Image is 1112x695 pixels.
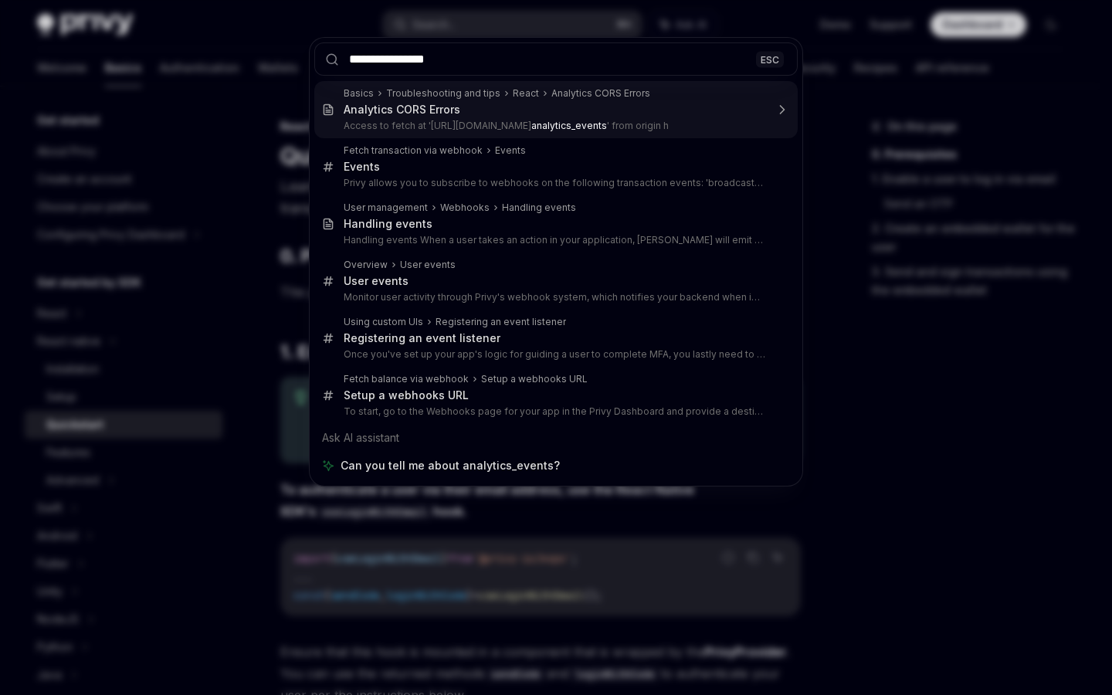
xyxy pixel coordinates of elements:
[481,373,588,385] div: Setup a webhooks URL
[344,234,765,246] p: Handling events When a user takes an action in your application, [PERSON_NAME] will emit a webhoo...
[314,424,798,452] div: Ask AI assistant
[344,373,469,385] div: Fetch balance via webhook
[344,388,469,402] div: Setup a webhooks URL
[344,144,483,157] div: Fetch transaction via webhook
[513,87,539,100] div: React
[344,120,765,132] p: Access to fetch at '[URL][DOMAIN_NAME] ' from origin h
[344,331,500,345] div: Registering an event listener
[386,87,500,100] div: Troubleshooting and tips
[436,316,566,328] div: Registering an event listener
[344,103,460,117] div: Analytics CORS Errors
[495,144,526,157] div: Events
[344,291,765,303] p: Monitor user activity through Privy's webhook system, which notifies your backend when important eve
[344,177,765,189] p: Privy allows you to subscribe to webhooks on the following transaction events: 'broadcasted' refers
[551,87,650,100] div: Analytics CORS Errors
[341,458,560,473] span: Can you tell me about analytics_events?
[344,274,409,288] div: User events
[440,202,490,214] div: Webhooks
[344,259,388,271] div: Overview
[756,51,784,67] div: ESC
[344,160,380,174] div: Events
[344,87,374,100] div: Basics
[531,120,607,131] b: analytics_events
[344,202,428,214] div: User management
[344,217,432,231] div: Handling events
[344,405,765,418] p: To start, go to the Webhooks page for your app in the Privy Dashboard and provide a destination URL
[344,316,423,328] div: Using custom UIs
[344,348,765,361] p: Once you've set up your app's logic for guiding a user to complete MFA, you lastly need to configure
[400,259,456,271] div: User events
[502,202,576,214] div: Handling events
